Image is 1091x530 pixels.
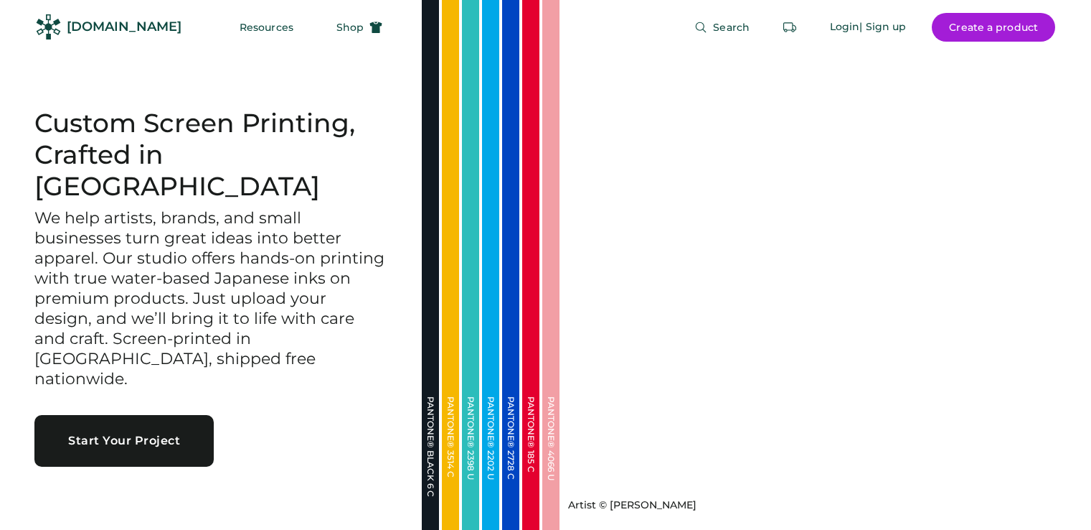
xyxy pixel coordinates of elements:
[34,415,214,467] button: Start Your Project
[319,13,400,42] button: Shop
[677,13,767,42] button: Search
[932,13,1055,42] button: Create a product
[775,13,804,42] button: Retrieve an order
[859,20,906,34] div: | Sign up
[568,498,696,513] div: Artist © [PERSON_NAME]
[67,18,181,36] div: [DOMAIN_NAME]
[713,22,750,32] span: Search
[830,20,860,34] div: Login
[34,208,387,389] h3: We help artists, brands, and small businesses turn great ideas into better apparel. Our studio of...
[562,493,696,513] a: Artist © [PERSON_NAME]
[36,14,61,39] img: Rendered Logo - Screens
[336,22,364,32] span: Shop
[34,108,387,203] h1: Custom Screen Printing, Crafted in [GEOGRAPHIC_DATA]
[222,13,311,42] button: Resources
